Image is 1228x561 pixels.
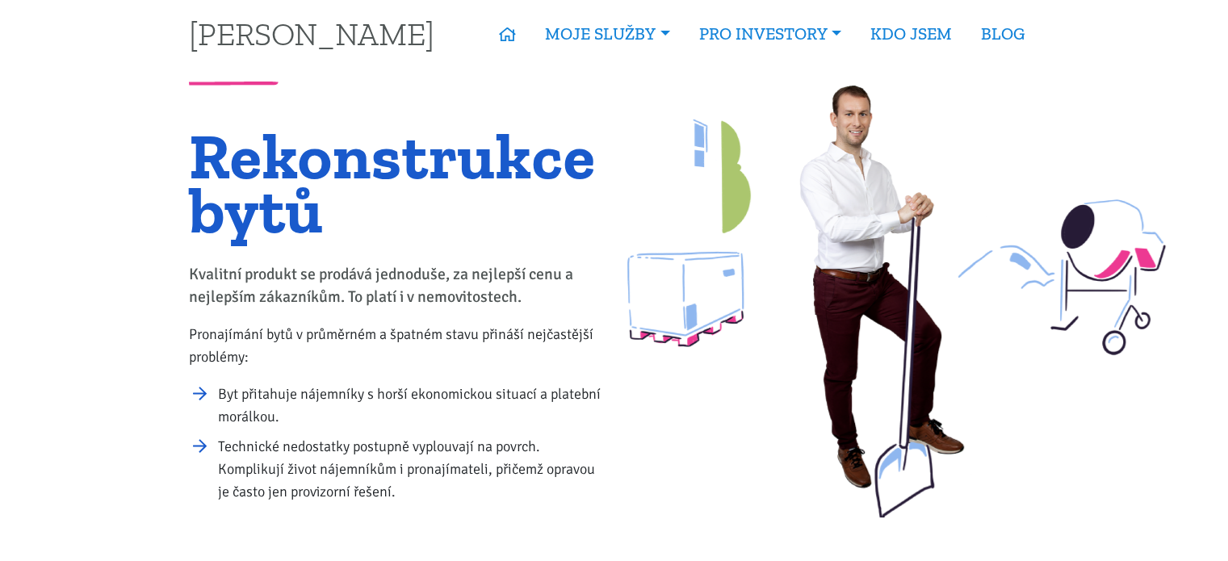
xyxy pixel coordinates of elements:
li: Technické nedostatky postupně vyplouvají na povrch. Komplikují život nájemníkům i pronajímateli, ... [218,435,603,503]
h1: Rekonstrukce bytů [189,129,603,237]
p: Pronajímání bytů v průměrném a špatném stavu přináší nejčastější problémy: [189,323,603,368]
a: BLOG [966,15,1039,52]
a: [PERSON_NAME] [189,18,434,49]
li: Byt přitahuje nájemníky s horší ekonomickou situací a platební morálkou. [218,383,603,428]
p: Kvalitní produkt se prodává jednoduše, za nejlepší cenu a nejlepším zákazníkům. To platí i v nemo... [189,263,603,308]
a: MOJE SLUŽBY [530,15,684,52]
a: PRO INVESTORY [685,15,856,52]
a: KDO JSEM [856,15,966,52]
